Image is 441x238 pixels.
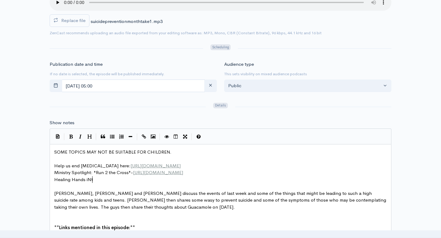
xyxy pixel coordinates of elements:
[162,132,171,141] button: Toggle Preview
[54,169,183,175] span: Ministry Spotlight: "Run 2 the Cross"-
[180,132,190,141] button: Toggle Fullscreen
[61,17,85,23] span: Replace file
[107,132,117,141] button: Generic List
[50,80,62,92] button: toggle
[50,61,103,68] label: Publication date and time
[53,132,62,141] button: Insert Show Notes Template
[50,71,164,76] small: If no date is selected, the episode will be published immediately.
[91,18,163,24] span: suicidepreventionmonthtake1.mp3
[54,149,171,155] span: SOME TOPICS MAY NOT BE SUITABLE FOR CHILDREN.
[149,132,158,141] button: Insert Image
[54,163,181,169] span: Help us end [MEDICAL_DATA] here:
[50,30,322,35] small: ZenCast recommends uploading an audio file exported from your editing software as: MP3, Mono, CBR...
[171,132,180,141] button: Toggle Side by Side
[64,133,65,140] i: |
[130,163,181,169] span: [URL][DOMAIN_NAME]
[224,71,307,76] small: This sets visibility on mixed audience podcasts
[76,132,85,141] button: Italic
[133,169,183,175] span: [URL][DOMAIN_NAME]
[54,190,387,210] span: [PERSON_NAME], [PERSON_NAME] and [PERSON_NAME] discuss the events of last week and some of the th...
[85,132,94,141] button: Heading
[228,82,382,89] div: Public
[117,132,126,141] button: Numbered List
[98,132,107,141] button: Quote
[66,132,76,141] button: Bold
[160,133,160,140] i: |
[126,132,135,141] button: Insert Horizontal Line
[213,103,228,109] span: Details
[210,44,231,50] span: Scheduling
[50,119,74,126] label: Show notes
[224,61,254,68] label: Audience type
[59,225,130,230] span: Links mentioned in this episode:
[139,132,149,141] button: Create Link
[194,132,203,141] button: Markdown Guide
[191,133,192,140] i: |
[204,80,217,92] button: clear
[54,177,93,182] span: Healing Hands iNt
[224,80,391,92] button: Public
